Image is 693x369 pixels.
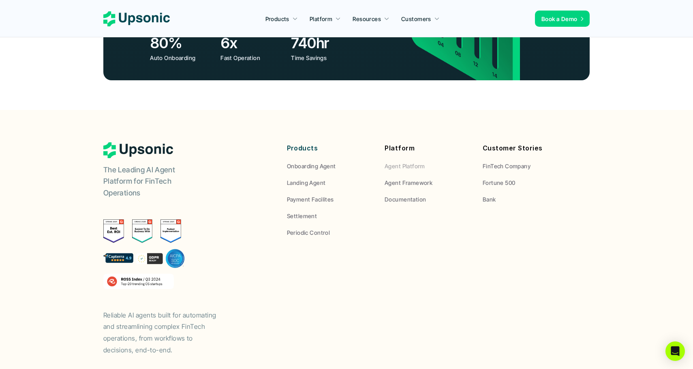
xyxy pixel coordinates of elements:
p: Fortune 500 [483,178,515,187]
p: Bank [483,195,496,204]
p: Periodic Control [287,228,330,237]
p: Platform [385,142,471,154]
p: Time Savings [291,54,355,62]
a: Documentation [385,195,471,204]
p: Customer Stories [483,142,569,154]
a: Payment Facilites [287,195,373,204]
p: Agent Platform [385,162,425,170]
a: Products [261,11,303,26]
p: Settlement [287,212,317,220]
h3: 740hr [291,33,357,53]
p: Landing Agent [287,178,325,187]
p: Documentation [385,195,426,204]
a: Onboarding Agent [287,162,373,170]
p: Reliable AI agents built for automating and streamlining complex FinTech operations, from workflo... [103,309,225,356]
h3: 80% [150,33,216,53]
a: Landing Agent [287,178,373,187]
p: Auto Onboarding [150,54,214,62]
p: Book a Demo [541,15,577,23]
div: Open Intercom Messenger [665,341,685,361]
a: Settlement [287,212,373,220]
p: Agent Framework [385,178,432,187]
p: Platform [310,15,332,23]
p: Products [265,15,289,23]
a: Book a Demo [535,11,590,27]
h3: 6x [220,33,287,53]
p: Customers [401,15,431,23]
p: Fast Operation [220,54,285,62]
p: FinTech Company [483,162,530,170]
p: Payment Facilites [287,195,334,204]
p: Resources [353,15,381,23]
a: Periodic Control [287,228,373,237]
p: The Leading AI Agent Platform for FinTech Operations [103,164,205,199]
p: Products [287,142,373,154]
p: Onboarding Agent [287,162,336,170]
